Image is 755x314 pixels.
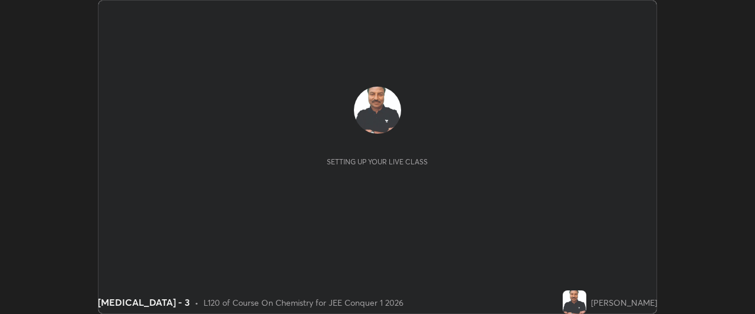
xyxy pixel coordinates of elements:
[203,296,403,309] div: L120 of Course On Chemistry for JEE Conquer 1 2026
[327,157,428,166] div: Setting up your live class
[591,296,657,309] div: [PERSON_NAME]
[563,290,586,314] img: 082fcddd6cff4f72b7e77e0352d4d048.jpg
[98,295,190,309] div: [MEDICAL_DATA] - 3
[195,296,199,309] div: •
[354,87,401,134] img: 082fcddd6cff4f72b7e77e0352d4d048.jpg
